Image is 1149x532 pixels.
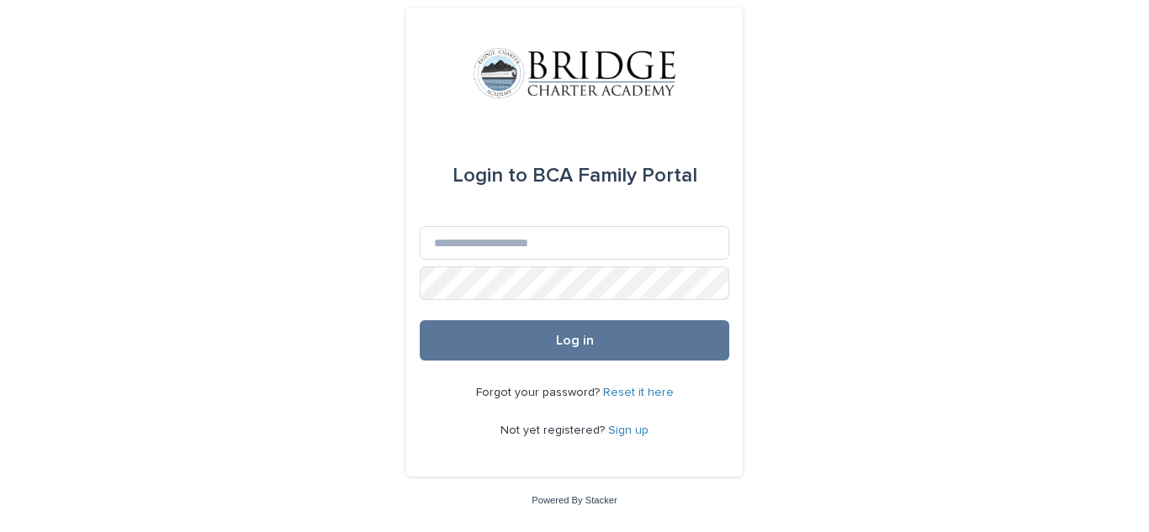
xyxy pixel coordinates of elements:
span: Login to [453,166,527,186]
button: Log in [420,320,729,361]
span: Forgot your password? [476,387,603,398]
span: Log in [556,334,594,347]
a: Sign up [608,424,649,436]
div: BCA Family Portal [453,152,697,199]
img: V1C1m3IdTEidaUdm9Hs0 [474,48,675,98]
span: Not yet registered? [500,424,608,436]
a: Powered By Stacker [532,495,617,505]
a: Reset it here [603,387,674,398]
